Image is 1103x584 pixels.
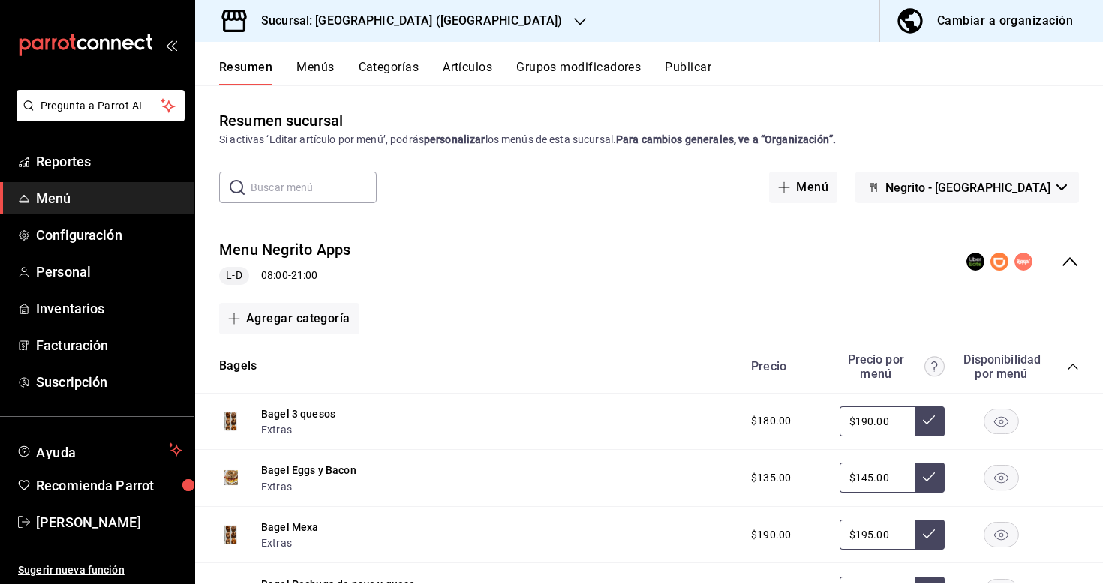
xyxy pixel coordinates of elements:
button: Menús [296,60,334,85]
button: Grupos modificadores [516,60,641,85]
button: Bagel Eggs y Bacon [261,463,356,478]
span: Suscripción [36,372,182,392]
span: Configuración [36,225,182,245]
div: 08:00 - 21:00 [219,267,351,285]
input: Sin ajuste [840,463,915,493]
span: Menú [36,188,182,208]
div: Cambiar a organización [937,10,1073,31]
img: Preview [219,466,243,490]
img: Preview [219,409,243,433]
button: Menú [769,172,837,203]
button: Pregunta a Parrot AI [17,90,185,121]
span: Recomienda Parrot [36,475,182,496]
button: collapse-category-row [1067,361,1079,373]
span: $180.00 [751,413,791,429]
span: $190.00 [751,527,791,543]
button: Agregar categoría [219,303,359,334]
input: Buscar menú [251,172,377,202]
button: Bagels [219,358,257,375]
h3: Sucursal: [GEOGRAPHIC_DATA] ([GEOGRAPHIC_DATA]) [249,12,562,30]
input: Sin ajuste [840,520,915,550]
span: L-D [220,268,248,283]
span: Inventarios [36,298,182,319]
div: Disponibilidad por menú [963,352,1038,381]
button: Bagel 3 quesos [261,406,335,421]
div: Resumen sucursal [219,109,343,132]
strong: Para cambios generales, ve a “Organización”. [616,133,836,145]
input: Sin ajuste [840,406,915,436]
a: Pregunta a Parrot AI [11,109,185,124]
img: Preview [219,523,243,547]
span: Pregunta a Parrot AI [41,98,161,114]
div: Precio por menú [840,352,945,381]
button: Extras [261,422,292,437]
button: Negrito - [GEOGRAPHIC_DATA] [855,172,1079,203]
button: Artículos [443,60,492,85]
span: Sugerir nueva función [18,562,182,578]
button: Menu Negrito Apps [219,239,351,261]
button: Categorías [359,60,419,85]
button: Resumen [219,60,272,85]
div: Si activas ‘Editar artículo por menú’, podrás los menús de esta sucursal. [219,132,1079,148]
button: Bagel Mexa [261,520,319,535]
strong: personalizar [424,133,485,145]
span: $135.00 [751,470,791,486]
button: open_drawer_menu [165,39,177,51]
span: Ayuda [36,441,163,459]
button: Extras [261,479,292,494]
div: collapse-menu-row [195,227,1103,297]
span: Facturación [36,335,182,355]
button: Extras [261,535,292,550]
span: [PERSON_NAME] [36,512,182,532]
span: Personal [36,262,182,282]
span: Negrito - [GEOGRAPHIC_DATA] [885,181,1050,195]
button: Publicar [665,60,711,85]
div: navigation tabs [219,60,1103,85]
div: Precio [736,359,832,373]
span: Reportes [36,151,182,172]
